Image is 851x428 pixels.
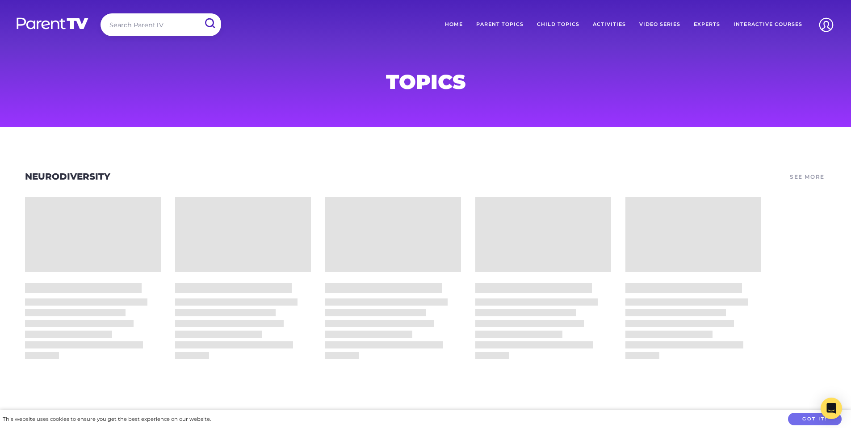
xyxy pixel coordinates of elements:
[821,398,842,419] div: Open Intercom Messenger
[470,13,530,36] a: Parent Topics
[16,17,89,30] img: parenttv-logo-white.4c85aaf.svg
[687,13,727,36] a: Experts
[586,13,633,36] a: Activities
[438,13,470,36] a: Home
[210,73,641,91] h1: Topics
[633,13,687,36] a: Video Series
[530,13,586,36] a: Child Topics
[3,415,211,424] div: This website uses cookies to ensure you get the best experience on our website.
[815,13,838,36] img: Account
[25,171,110,182] a: Neurodiversity
[788,171,826,183] a: See More
[101,13,221,36] input: Search ParentTV
[198,13,221,34] input: Submit
[788,413,842,426] button: Got it!
[727,13,809,36] a: Interactive Courses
